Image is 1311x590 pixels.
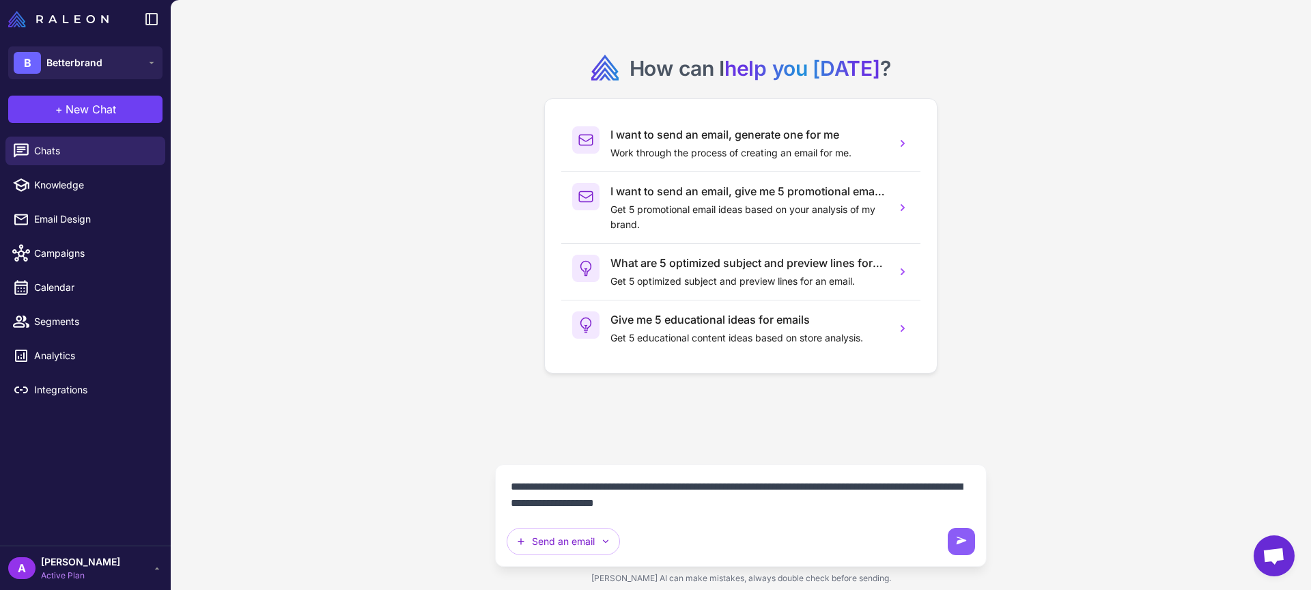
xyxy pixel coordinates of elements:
span: New Chat [66,101,116,117]
a: Email Design [5,205,165,234]
span: help you [DATE] [724,56,880,81]
span: Integrations [34,382,154,397]
a: Segments [5,307,165,336]
span: Campaigns [34,246,154,261]
a: Analytics [5,341,165,370]
img: Raleon Logo [8,11,109,27]
div: A [8,557,36,579]
h2: How can I ? [630,55,891,82]
h3: What are 5 optimized subject and preview lines for an email? [610,255,885,271]
h3: I want to send an email, give me 5 promotional email ideas. [610,183,885,199]
div: B [14,52,41,74]
span: Active Plan [41,570,120,582]
span: + [55,101,63,117]
span: [PERSON_NAME] [41,554,120,570]
a: Open chat [1254,535,1295,576]
p: Get 5 educational content ideas based on store analysis. [610,331,885,346]
a: Campaigns [5,239,165,268]
p: Get 5 promotional email ideas based on your analysis of my brand. [610,202,885,232]
p: Work through the process of creating an email for me. [610,145,885,160]
h3: Give me 5 educational ideas for emails [610,311,885,328]
button: Send an email [507,528,620,555]
div: [PERSON_NAME] AI can make mistakes, always double check before sending. [495,567,987,590]
button: +New Chat [8,96,163,123]
p: Get 5 optimized subject and preview lines for an email. [610,274,885,289]
a: Calendar [5,273,165,302]
span: Email Design [34,212,154,227]
span: Knowledge [34,178,154,193]
span: Betterbrand [46,55,102,70]
span: Calendar [34,280,154,295]
a: Chats [5,137,165,165]
span: Segments [34,314,154,329]
span: Analytics [34,348,154,363]
a: Integrations [5,376,165,404]
h3: I want to send an email, generate one for me [610,126,885,143]
span: Chats [34,143,154,158]
button: BBetterbrand [8,46,163,79]
a: Knowledge [5,171,165,199]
